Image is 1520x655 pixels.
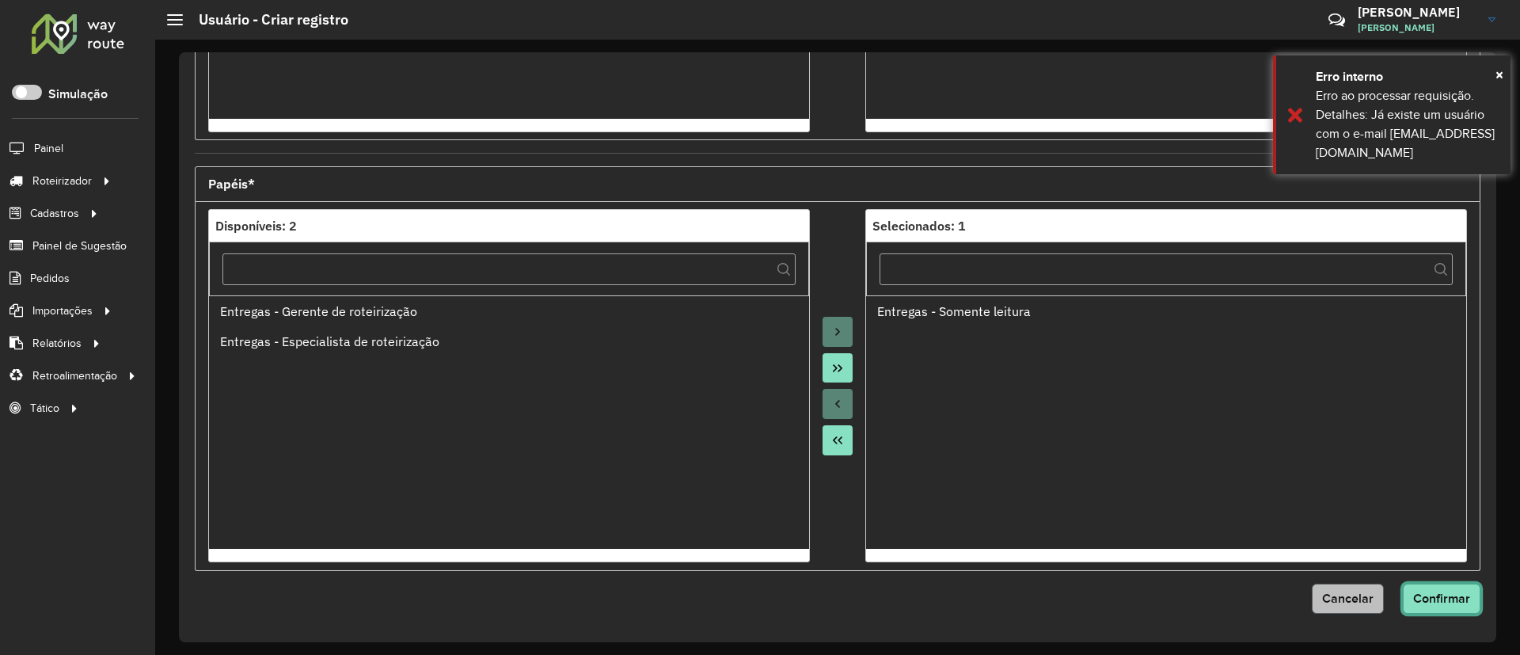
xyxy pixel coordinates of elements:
[1413,592,1470,605] span: Confirmar
[1322,592,1374,605] span: Cancelar
[1495,66,1503,83] span: ×
[220,302,799,321] div: Entregas - Gerente de roteirização
[1358,5,1476,20] h3: [PERSON_NAME]
[1358,21,1476,35] span: [PERSON_NAME]
[823,353,853,383] button: Move All to Target
[30,400,59,417] span: Tático
[872,216,1460,235] div: Selecionados: 1
[1495,63,1503,86] button: Close
[215,216,803,235] div: Disponíveis: 2
[1316,86,1499,162] div: Erro ao processar requisição. Detalhes: Já existe um usuário com o e-mail [EMAIL_ADDRESS][DOMAIN_...
[1403,584,1480,614] button: Confirmar
[1316,67,1499,86] div: Erro interno
[30,270,70,287] span: Pedidos
[220,332,799,351] div: Entregas - Especialista de roteirização
[32,303,93,319] span: Importações
[1320,3,1354,37] a: Contato Rápido
[877,302,1456,321] div: Entregas - Somente leitura
[30,205,79,222] span: Cadastros
[208,177,255,190] span: Papéis*
[823,425,853,455] button: Move All to Source
[32,173,92,189] span: Roteirizador
[183,11,348,29] h2: Usuário - Criar registro
[1312,584,1384,614] button: Cancelar
[32,335,82,352] span: Relatórios
[32,367,117,384] span: Retroalimentação
[48,85,108,104] label: Simulação
[32,238,127,254] span: Painel de Sugestão
[34,140,63,157] span: Painel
